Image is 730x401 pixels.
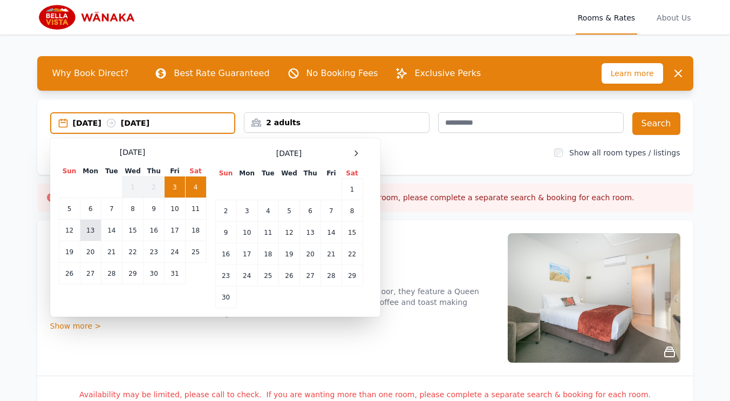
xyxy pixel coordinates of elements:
td: 28 [321,265,342,287]
td: 30 [144,263,165,284]
span: [DATE] [276,148,302,159]
td: 10 [236,222,257,243]
td: 5 [59,198,80,220]
td: 13 [300,222,321,243]
th: Sun [215,168,236,179]
td: 3 [236,200,257,222]
td: 11 [257,222,278,243]
td: 16 [144,220,165,241]
td: 17 [236,243,257,265]
td: 19 [59,241,80,263]
td: 12 [59,220,80,241]
td: 6 [300,200,321,222]
div: [DATE] [DATE] [73,118,235,128]
label: Show all room types / listings [569,148,680,157]
td: 17 [165,220,185,241]
td: 28 [101,263,122,284]
td: 27 [80,263,101,284]
th: Sat [342,168,363,179]
div: 2 adults [244,117,429,128]
td: 23 [215,265,236,287]
th: Wed [122,166,143,176]
td: 20 [300,243,321,265]
th: Fri [165,166,185,176]
td: 4 [185,176,206,198]
th: Mon [80,166,101,176]
th: Tue [101,166,122,176]
td: 18 [257,243,278,265]
td: 24 [165,241,185,263]
td: 18 [185,220,206,241]
td: 11 [185,198,206,220]
span: Learn more [602,63,663,84]
th: Mon [236,168,257,179]
td: 7 [101,198,122,220]
td: 15 [122,220,143,241]
td: 14 [321,222,342,243]
p: Best Rate Guaranteed [174,67,269,80]
p: Availability may be limited, please call to check. If you are wanting more than one room, please ... [50,389,680,400]
td: 7 [321,200,342,222]
td: 24 [236,265,257,287]
td: 5 [278,200,299,222]
td: 31 [165,263,185,284]
button: Search [632,112,680,135]
img: Bella Vista Wanaka [37,4,141,30]
p: No Booking Fees [306,67,378,80]
td: 4 [257,200,278,222]
td: 26 [278,265,299,287]
td: 27 [300,265,321,287]
td: 21 [321,243,342,265]
th: Tue [257,168,278,179]
td: 30 [215,287,236,308]
td: 1 [342,179,363,200]
th: Wed [278,168,299,179]
td: 22 [122,241,143,263]
td: 2 [144,176,165,198]
p: Exclusive Perks [414,67,481,80]
td: 15 [342,222,363,243]
th: Thu [300,168,321,179]
td: 12 [278,222,299,243]
td: 3 [165,176,185,198]
td: 20 [80,241,101,263]
td: 21 [101,241,122,263]
td: 13 [80,220,101,241]
td: 29 [342,265,363,287]
td: 8 [122,198,143,220]
div: Show more > [50,321,495,331]
td: 16 [215,243,236,265]
td: 25 [257,265,278,287]
td: 25 [185,241,206,263]
th: Sun [59,166,80,176]
span: [DATE] [120,147,145,158]
td: 9 [215,222,236,243]
td: 10 [165,198,185,220]
td: 19 [278,243,299,265]
td: 1 [122,176,143,198]
span: Why Book Direct? [44,63,138,84]
td: 9 [144,198,165,220]
td: 22 [342,243,363,265]
td: 29 [122,263,143,284]
td: 8 [342,200,363,222]
th: Fri [321,168,342,179]
th: Sat [185,166,206,176]
td: 6 [80,198,101,220]
td: 23 [144,241,165,263]
td: 14 [101,220,122,241]
th: Thu [144,166,165,176]
td: 2 [215,200,236,222]
td: 26 [59,263,80,284]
